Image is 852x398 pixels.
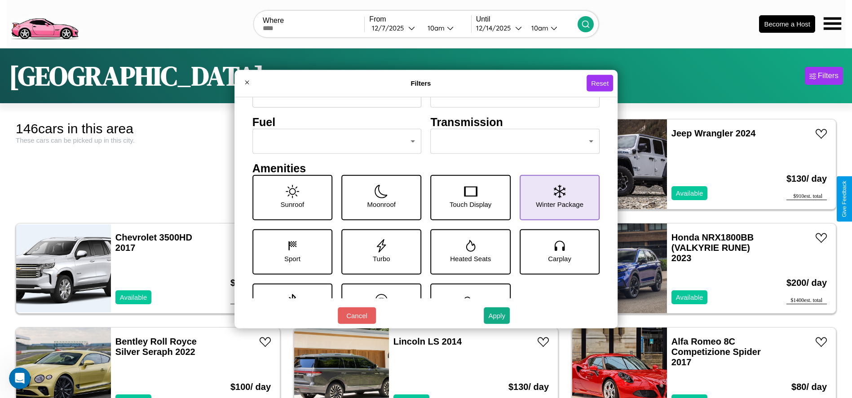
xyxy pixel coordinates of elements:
[120,291,147,303] p: Available
[476,15,578,23] label: Until
[676,291,703,303] p: Available
[536,198,583,210] p: Winter Package
[484,307,510,324] button: Apply
[230,297,271,304] div: $ 1330 est. total
[230,269,271,297] h3: $ 190 / day
[252,115,422,128] h4: Fuel
[369,15,471,23] label: From
[16,136,280,144] div: These cars can be picked up in this city.
[431,115,600,128] h4: Transmission
[786,165,827,193] h3: $ 130 / day
[16,121,280,136] div: 146 cars in this area
[9,367,31,389] iframe: Intercom live chat
[338,307,376,324] button: Cancel
[393,337,462,346] a: Lincoln LS 2014
[587,75,613,92] button: Reset
[759,15,815,33] button: Become a Host
[818,71,839,80] div: Filters
[786,193,827,200] div: $ 910 est. total
[676,187,703,199] p: Available
[527,24,551,32] div: 10am
[263,17,364,25] label: Where
[671,232,754,263] a: Honda NRX1800BB (VALKYRIE RUNE) 2023
[420,23,471,33] button: 10am
[805,67,843,85] button: Filters
[9,57,264,94] h1: [GEOGRAPHIC_DATA]
[423,24,447,32] div: 10am
[281,198,305,210] p: Sunroof
[373,252,390,264] p: Turbo
[671,128,756,138] a: Jeep Wrangler 2024
[841,181,848,217] div: Give Feedback
[450,252,491,264] p: Heated Seats
[252,162,600,175] h4: Amenities
[369,23,420,33] button: 12/7/2025
[7,4,82,42] img: logo
[450,198,491,210] p: Touch Display
[367,198,396,210] p: Moonroof
[115,232,192,253] a: Chevrolet 3500HD 2017
[524,23,578,33] button: 10am
[284,252,300,264] p: Sport
[255,79,587,87] h4: Filters
[372,24,408,32] div: 12 / 7 / 2025
[115,337,197,357] a: Bentley Roll Royce Silver Seraph 2022
[671,337,761,367] a: Alfa Romeo 8C Competizione Spider 2017
[548,252,571,264] p: Carplay
[786,297,827,304] div: $ 1400 est. total
[786,269,827,297] h3: $ 200 / day
[476,24,515,32] div: 12 / 14 / 2025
